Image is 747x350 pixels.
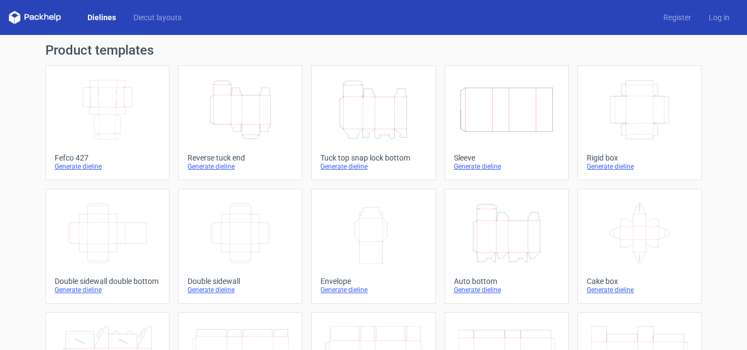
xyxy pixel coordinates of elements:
[445,189,569,304] a: Auto bottomGenerate dieline
[577,189,702,304] a: Cake boxGenerate dieline
[125,12,190,23] a: Diecut layouts
[587,277,692,286] div: Cake box
[311,66,435,180] a: Tuck top snap lock bottomGenerate dieline
[454,286,559,294] div: Generate dieline
[320,286,426,294] div: Generate dieline
[454,277,559,286] div: Auto bottom
[587,153,692,162] div: Rigid box
[700,12,738,23] a: Log in
[655,12,700,23] a: Register
[188,286,293,294] div: Generate dieline
[587,286,692,294] div: Generate dieline
[55,153,160,162] div: Fefco 427
[445,66,569,180] a: SleeveGenerate dieline
[188,277,293,286] div: Double sidewall
[454,162,559,171] div: Generate dieline
[45,44,702,57] h1: Product templates
[79,12,125,23] a: Dielines
[178,66,302,180] a: Reverse tuck endGenerate dieline
[311,189,435,304] a: EnvelopeGenerate dieline
[587,162,692,171] div: Generate dieline
[55,277,160,286] div: Double sidewall double bottom
[577,66,702,180] a: Rigid boxGenerate dieline
[188,162,293,171] div: Generate dieline
[320,153,426,162] div: Tuck top snap lock bottom
[55,286,160,294] div: Generate dieline
[454,153,559,162] div: Sleeve
[45,66,170,180] a: Fefco 427Generate dieline
[45,189,170,304] a: Double sidewall double bottomGenerate dieline
[320,277,426,286] div: Envelope
[188,153,293,162] div: Reverse tuck end
[178,189,302,304] a: Double sidewallGenerate dieline
[320,162,426,171] div: Generate dieline
[55,162,160,171] div: Generate dieline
